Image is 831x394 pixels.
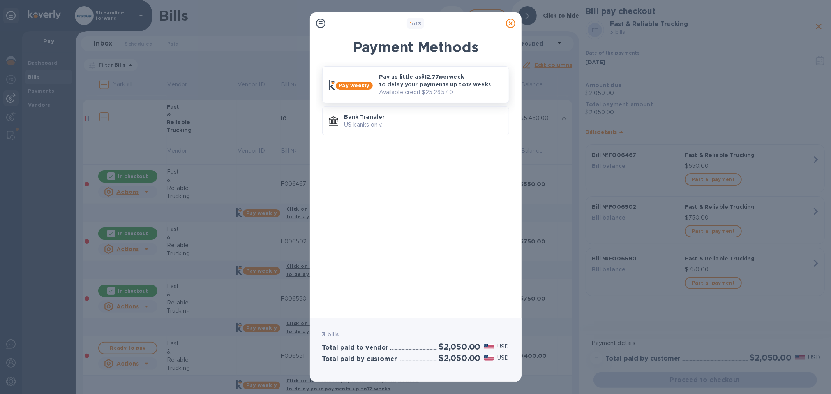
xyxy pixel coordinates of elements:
p: USD [497,354,509,362]
span: 1 [410,21,412,26]
img: USD [484,355,494,361]
img: USD [484,344,494,349]
b: Pay weekly [339,83,370,88]
p: Bank Transfer [344,113,503,121]
h3: Total paid to vendor [322,344,389,352]
p: Pay as little as $12.77 per week to delay your payments up to 12 weeks [379,73,503,88]
b: of 3 [410,21,422,26]
p: US banks only. [344,121,503,129]
h2: $2,050.00 [439,353,480,363]
h2: $2,050.00 [439,342,480,352]
b: 3 bills [322,331,339,338]
h1: Payment Methods [322,39,509,55]
h3: Total paid by customer [322,355,397,363]
p: USD [497,343,509,351]
p: Available credit: $25,265.40 [379,88,503,97]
